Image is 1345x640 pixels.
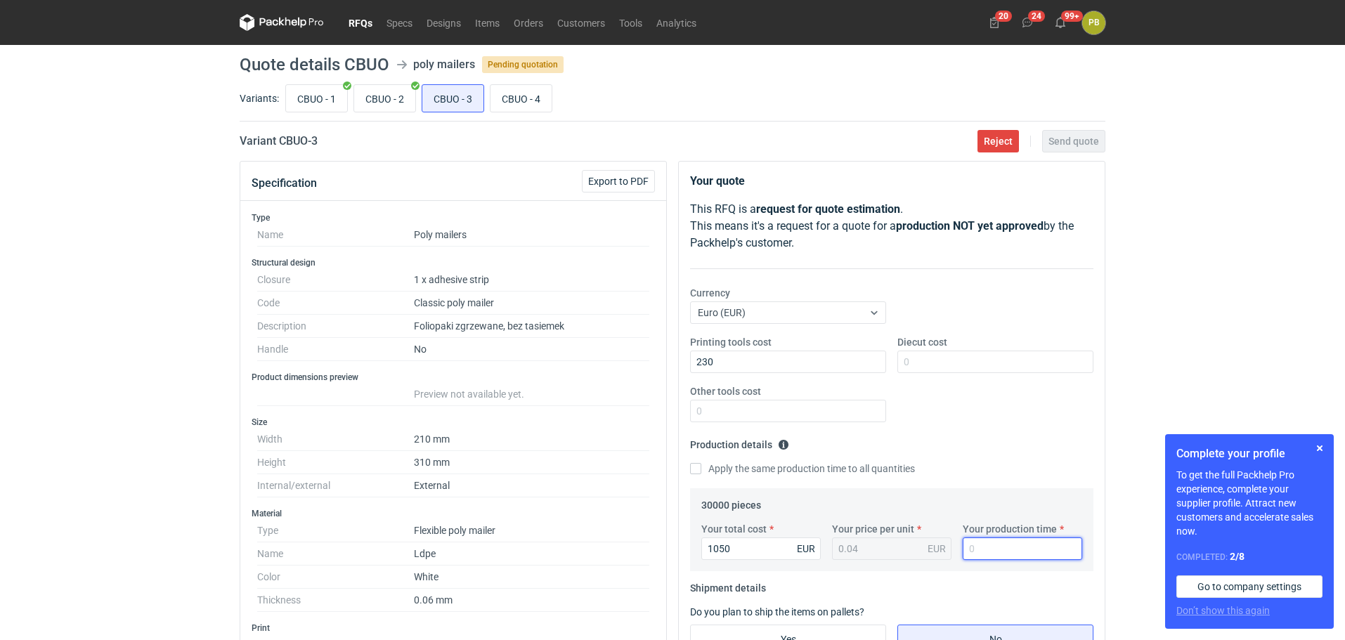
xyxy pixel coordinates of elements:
a: Items [468,14,507,31]
label: Other tools cost [690,384,761,398]
h3: Size [252,417,655,428]
button: Skip for now [1311,440,1328,457]
input: 0 [690,351,886,373]
button: 20 [983,11,1006,34]
div: Completed: [1176,549,1323,564]
dd: 0.06 mm [414,589,649,612]
legend: Production details [690,433,789,450]
span: Export to PDF [588,176,649,186]
dd: Poly mailers [414,223,649,247]
span: Preview not available yet. [414,388,524,400]
div: EUR [797,542,815,556]
button: 24 [1016,11,1039,34]
div: poly mailers [413,56,475,73]
dt: Name [257,223,414,247]
dd: 310 mm [414,451,649,474]
span: Euro (EUR) [698,307,746,318]
input: 0 [963,537,1082,560]
dt: Description [257,315,414,338]
label: Do you plan to ship the items on pallets? [690,606,864,618]
dt: Code [257,292,414,315]
a: Go to company settings [1176,575,1323,598]
h3: Type [252,212,655,223]
a: RFQs [342,14,379,31]
label: CBUO - 4 [490,84,552,112]
dd: 1 x adhesive strip [414,268,649,292]
button: PB [1082,11,1105,34]
dd: White [414,566,649,589]
svg: Packhelp Pro [240,14,324,31]
p: This RFQ is a . This means it's a request for a quote for a by the Packhelp's customer. [690,201,1093,252]
h3: Structural design [252,257,655,268]
dd: Foliopaki zgrzewane, bez tasiemek [414,315,649,338]
label: Apply the same production time to all quantities [690,462,915,476]
label: CBUO - 3 [422,84,484,112]
span: Reject [984,136,1013,146]
h3: Material [252,508,655,519]
dt: Handle [257,338,414,361]
dt: Width [257,428,414,451]
dt: Name [257,542,414,566]
span: Send quote [1048,136,1099,146]
dd: No [414,338,649,361]
dt: Color [257,566,414,589]
div: EUR [928,542,946,556]
legend: Shipment details [690,577,766,594]
label: Diecut cost [897,335,947,349]
h3: Product dimensions preview [252,372,655,383]
label: Your total cost [701,522,767,536]
a: Analytics [649,14,703,31]
dt: Internal/external [257,474,414,497]
dt: Thickness [257,589,414,612]
legend: 30000 pieces [701,494,761,511]
strong: 2 / 8 [1230,551,1245,562]
p: To get the full Packhelp Pro experience, complete your supplier profile. Attract new customers an... [1176,468,1323,538]
input: 0 [701,537,821,560]
strong: request for quote estimation [756,202,900,216]
input: 0 [690,400,886,422]
span: Pending quotation [482,56,564,73]
button: 99+ [1049,11,1072,34]
label: Currency [690,286,730,300]
label: Your production time [963,522,1057,536]
a: Customers [550,14,612,31]
label: Printing tools cost [690,335,772,349]
dd: External [414,474,649,497]
h1: Complete your profile [1176,445,1323,462]
button: Reject [977,130,1019,152]
dd: Ldpe [414,542,649,566]
button: Don’t show this again [1176,603,1270,618]
button: Specification [252,166,317,200]
input: 0 [897,351,1093,373]
dd: Classic poly mailer [414,292,649,315]
button: Export to PDF [582,170,655,192]
dd: 210 mm [414,428,649,451]
strong: Your quote [690,174,745,188]
div: Piotr Bożek [1082,11,1105,34]
dt: Closure [257,268,414,292]
a: Specs [379,14,420,31]
h2: Variant CBUO - 3 [240,133,318,150]
label: CBUO - 2 [353,84,416,112]
a: Designs [420,14,468,31]
label: Your price per unit [832,522,914,536]
h3: Print [252,622,655,634]
a: Tools [612,14,649,31]
dt: Type [257,519,414,542]
a: Orders [507,14,550,31]
h1: Quote details CBUO [240,56,389,73]
dd: Flexible poly mailer [414,519,649,542]
button: Send quote [1042,130,1105,152]
dt: Height [257,451,414,474]
strong: production NOT yet approved [896,219,1044,233]
label: CBUO - 1 [285,84,348,112]
label: Variants: [240,91,279,105]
